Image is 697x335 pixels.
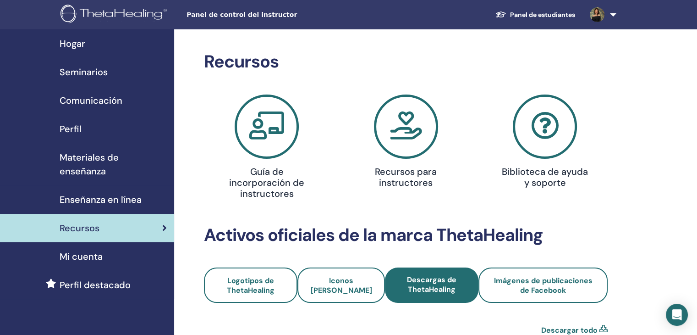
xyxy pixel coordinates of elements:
[203,95,331,203] a: Guía de incorporación de instructores
[204,268,297,303] a: Logotipos de ThetaHealing
[385,268,478,303] a: Descargas de ThetaHealing
[60,95,122,106] font: Comunicación
[60,123,82,135] font: Perfil
[60,151,119,177] font: Materiales de enseñanza
[488,6,582,23] a: Panel de estudiantes
[375,166,437,189] font: Recursos para instructores
[60,194,142,206] font: Enseñanza en línea
[478,268,608,303] a: Imágenes de publicaciones de Facebook
[666,304,688,326] div: Open Intercom Messenger
[297,268,384,303] a: Iconos [PERSON_NAME]
[510,11,575,19] font: Panel de estudiantes
[229,166,304,200] font: Guía de incorporación de instructores
[502,166,588,189] font: Biblioteca de ayuda y soporte
[590,7,604,22] img: default.jpg
[311,276,372,295] font: Iconos [PERSON_NAME]
[227,276,274,295] font: Logotipos de ThetaHealing
[60,222,99,234] font: Recursos
[494,276,593,295] font: Imágenes de publicaciones de Facebook
[495,11,506,18] img: graduation-cap-white.svg
[481,95,609,192] a: Biblioteca de ayuda y soporte
[342,95,470,192] a: Recursos para instructores
[60,66,108,78] font: Seminarios
[407,275,456,294] font: Descargas de ThetaHealing
[60,279,131,291] font: Perfil destacado
[204,50,279,73] font: Recursos
[187,11,297,18] font: Panel de control del instructor
[60,5,170,25] img: logo.png
[541,325,598,335] font: Descargar todo
[204,223,543,246] font: Activos oficiales de la marca ThetaHealing
[60,251,103,262] font: Mi cuenta
[60,38,85,50] font: Hogar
